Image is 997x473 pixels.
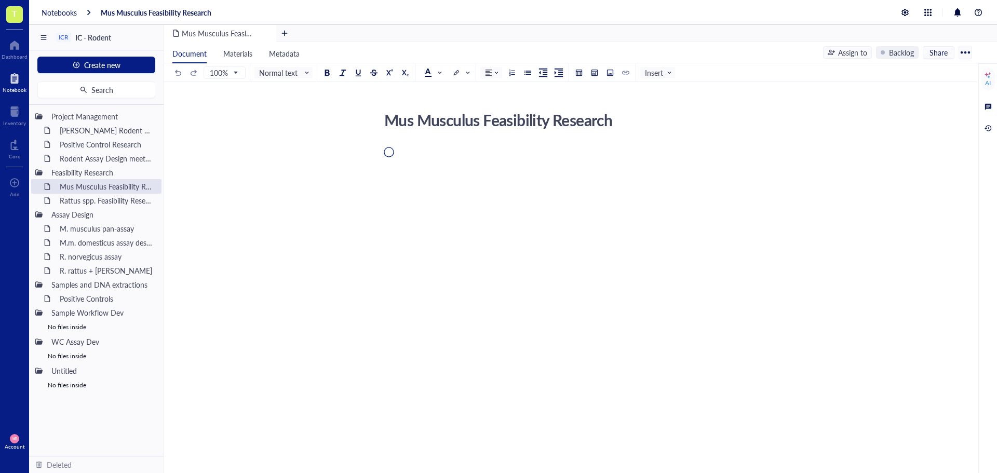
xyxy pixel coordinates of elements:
span: Materials [223,48,252,59]
div: M. musculus pan-assay [55,221,157,236]
div: Untitled [47,363,157,378]
span: IC - Rodent [75,32,111,43]
div: Feasibility Research [47,165,157,180]
div: Positive Control Research [55,137,157,152]
div: Rodent Assay Design meeting_[DATE] [55,151,157,166]
span: Normal text [259,68,310,77]
div: No files inside [31,349,161,363]
span: Create new [84,61,120,69]
div: WC Assay Dev [47,334,157,349]
button: Create new [37,57,155,73]
div: M.m. domesticus assay design [55,235,157,250]
div: Sample Workflow Dev [47,305,157,320]
div: Core [9,153,20,159]
div: ICR [59,34,69,41]
div: No files inside [31,320,161,334]
div: No files inside [31,378,161,393]
div: Project Management [47,109,157,124]
div: Add [10,191,20,197]
a: Notebook [3,70,26,93]
div: Assay Design [47,207,157,222]
div: Assign to [838,47,867,58]
span: Share [929,48,948,57]
span: Search [91,86,113,94]
div: Rattus spp. Feasibility Research [55,193,157,208]
a: Dashboard [2,37,28,60]
span: Insert [645,68,672,77]
a: Inventory [3,103,26,126]
div: Backlog [889,47,914,58]
div: AI [985,79,991,87]
div: R. rattus + [PERSON_NAME] [55,263,157,278]
button: Search [37,82,155,98]
div: Positive Controls [55,291,157,306]
span: 100% [210,68,237,77]
div: Account [5,443,25,450]
a: Mus Musculus Feasibility Research [101,8,211,17]
div: Notebook [3,87,26,93]
a: Core [9,137,20,159]
span: Document [172,48,207,59]
div: [PERSON_NAME] Rodent Test Full Proposal [55,123,157,138]
div: Dashboard [2,53,28,60]
a: Notebooks [42,8,77,17]
div: Deleted [47,459,72,470]
span: Metadata [269,48,300,59]
span: T [12,7,17,20]
span: MB [12,437,17,441]
div: Inventory [3,120,26,126]
div: Samples and DNA extractions [47,277,157,292]
div: Mus Musculus Feasibility Research [55,179,157,194]
button: Share [923,46,954,59]
div: R. norvegicus assay [55,249,157,264]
